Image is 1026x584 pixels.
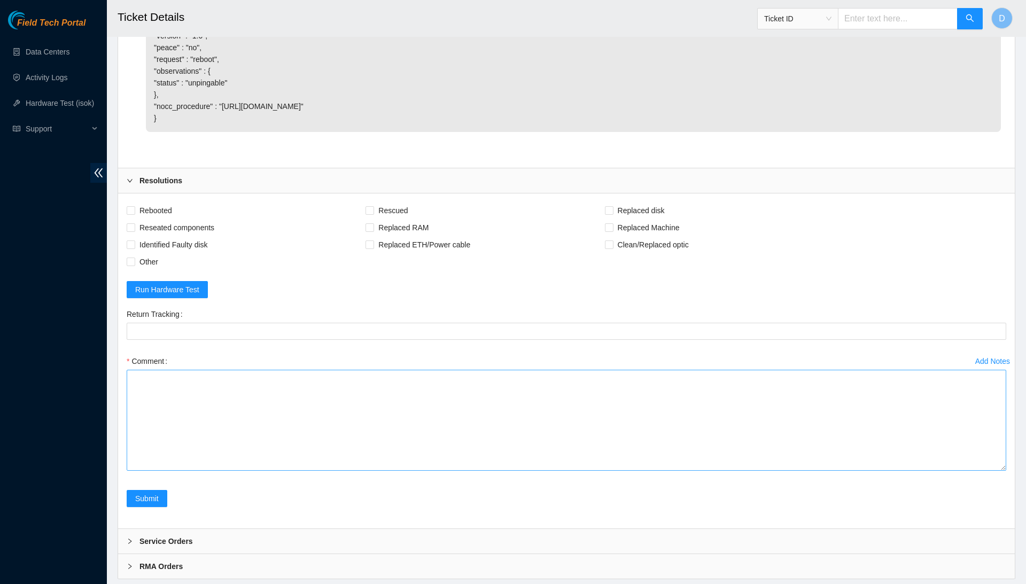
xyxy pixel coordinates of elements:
span: Reseated components [135,219,219,236]
span: Submit [135,493,159,504]
span: right [127,538,133,544]
input: Return Tracking [127,323,1006,340]
span: Support [26,118,89,139]
a: Hardware Test (isok) [26,99,94,107]
span: right [127,177,133,184]
b: RMA Orders [139,560,183,572]
span: Replaced disk [613,202,669,219]
b: Resolutions [139,175,182,186]
span: Identified Faulty disk [135,236,212,253]
input: Enter text here... [838,8,958,29]
span: read [13,125,20,133]
a: Akamai TechnologiesField Tech Portal [8,19,85,33]
span: Rebooted [135,202,176,219]
span: Replaced RAM [374,219,433,236]
span: Clean/Replaced optic [613,236,693,253]
button: search [957,8,983,29]
label: Comment [127,353,172,370]
span: right [127,563,133,570]
a: Activity Logs [26,73,68,82]
span: Run Hardware Test [135,284,199,295]
div: RMA Orders [118,554,1015,579]
textarea: Comment [127,370,1006,471]
span: double-left [90,163,107,183]
button: D [991,7,1013,29]
div: Add Notes [975,357,1010,365]
button: Run Hardware Test [127,281,208,298]
span: Rescued [374,202,412,219]
span: search [966,14,974,24]
span: Replaced ETH/Power cable [374,236,475,253]
a: Data Centers [26,48,69,56]
span: Other [135,253,162,270]
span: Field Tech Portal [17,18,85,28]
span: Replaced Machine [613,219,684,236]
span: D [999,12,1005,25]
label: Return Tracking [127,306,187,323]
button: Submit [127,490,167,507]
div: Service Orders [118,529,1015,554]
b: Service Orders [139,535,193,547]
span: Ticket ID [764,11,831,27]
button: Add Notes [975,353,1011,370]
img: Akamai Technologies [8,11,54,29]
div: Resolutions [118,168,1015,193]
